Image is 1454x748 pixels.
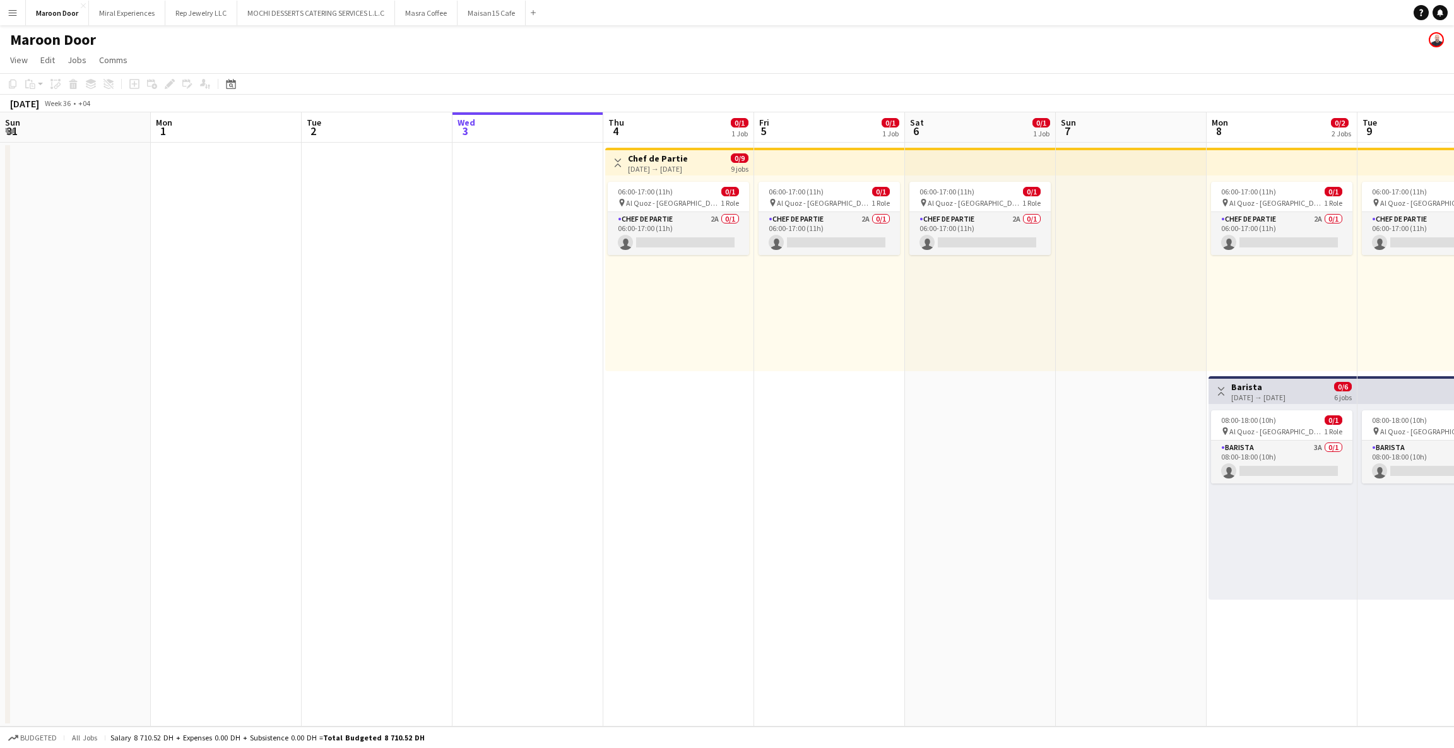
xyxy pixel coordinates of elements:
span: Mon [1212,117,1228,128]
span: 06:00-17:00 (11h) [769,187,824,196]
button: Maisan15 Cafe [458,1,526,25]
span: 3 [456,124,475,138]
app-card-role: Barista3A0/108:00-18:00 (10h) [1211,441,1352,484]
span: Edit [40,54,55,66]
span: Al Quoz - [GEOGRAPHIC_DATA] [777,198,872,208]
h3: Barista [1231,381,1286,393]
span: Mon [156,117,172,128]
button: Budgeted [6,731,59,745]
button: Rep Jewelry LLC [165,1,237,25]
span: Fri [759,117,769,128]
span: 06:00-17:00 (11h) [1221,187,1276,196]
button: MOCHI DESSERTS CATERING SERVICES L.L.C [237,1,395,25]
span: Al Quoz - [GEOGRAPHIC_DATA] [1229,198,1324,208]
app-job-card: 06:00-17:00 (11h)0/1 Al Quoz - [GEOGRAPHIC_DATA]1 RoleChef de Partie2A0/106:00-17:00 (11h) [1211,182,1352,255]
span: Tue [307,117,321,128]
span: 08:00-18:00 (10h) [1372,415,1427,425]
span: 0/1 [731,118,748,128]
div: [DATE] → [DATE] [628,164,688,174]
span: 1 Role [1324,427,1342,436]
span: 0/1 [1325,187,1342,196]
span: 1 Role [1022,198,1041,208]
div: Salary 8 710.52 DH + Expenses 0.00 DH + Subsistence 0.00 DH = [110,733,425,742]
a: Jobs [62,52,92,68]
span: 2 [305,124,321,138]
span: Sat [910,117,924,128]
span: Budgeted [20,733,57,742]
span: 0/1 [1023,187,1041,196]
span: 4 [606,124,624,138]
span: 06:00-17:00 (11h) [919,187,974,196]
div: [DATE] [10,97,39,110]
span: 1 Role [721,198,739,208]
div: 1 Job [1033,129,1049,138]
span: 06:00-17:00 (11h) [618,187,673,196]
span: 1 Role [872,198,890,208]
app-user-avatar: Houssam Hussein [1429,32,1444,47]
span: 8 [1210,124,1228,138]
app-job-card: 06:00-17:00 (11h)0/1 Al Quoz - [GEOGRAPHIC_DATA]1 RoleChef de Partie2A0/106:00-17:00 (11h) [608,182,749,255]
span: Tue [1362,117,1377,128]
span: Thu [608,117,624,128]
span: 0/1 [721,187,739,196]
button: Maroon Door [26,1,89,25]
div: 9 jobs [731,163,748,174]
h3: Chef de Partie [628,153,688,164]
a: View [5,52,33,68]
div: +04 [78,98,90,108]
app-card-role: Chef de Partie2A0/106:00-17:00 (11h) [608,212,749,255]
span: Comms [99,54,127,66]
button: Miral Experiences [89,1,165,25]
span: 06:00-17:00 (11h) [1372,187,1427,196]
button: Masra Coffee [395,1,458,25]
app-card-role: Chef de Partie2A0/106:00-17:00 (11h) [1211,212,1352,255]
span: 1 [154,124,172,138]
span: 0/1 [1325,415,1342,425]
span: Week 36 [42,98,73,108]
span: Sun [1061,117,1076,128]
app-card-role: Chef de Partie2A0/106:00-17:00 (11h) [909,212,1051,255]
div: 6 jobs [1334,391,1352,402]
span: All jobs [69,733,100,742]
span: 9 [1361,124,1377,138]
span: 5 [757,124,769,138]
h1: Maroon Door [10,30,96,49]
app-card-role: Chef de Partie2A0/106:00-17:00 (11h) [759,212,900,255]
span: Jobs [68,54,86,66]
app-job-card: 06:00-17:00 (11h)0/1 Al Quoz - [GEOGRAPHIC_DATA]1 RoleChef de Partie2A0/106:00-17:00 (11h) [759,182,900,255]
span: 0/2 [1331,118,1349,128]
span: Al Quoz - [GEOGRAPHIC_DATA] [1229,427,1324,436]
span: 1 Role [1324,198,1342,208]
span: Al Quoz - [GEOGRAPHIC_DATA] [928,198,1022,208]
span: 0/6 [1334,382,1352,391]
a: Edit [35,52,60,68]
app-job-card: 06:00-17:00 (11h)0/1 Al Quoz - [GEOGRAPHIC_DATA]1 RoleChef de Partie2A0/106:00-17:00 (11h) [909,182,1051,255]
div: 1 Job [882,129,899,138]
span: 31 [3,124,20,138]
span: Al Quoz - [GEOGRAPHIC_DATA] [626,198,721,208]
span: 0/1 [1032,118,1050,128]
app-job-card: 08:00-18:00 (10h)0/1 Al Quoz - [GEOGRAPHIC_DATA]1 RoleBarista3A0/108:00-18:00 (10h) [1211,410,1352,484]
span: Total Budgeted 8 710.52 DH [323,733,425,742]
span: 0/1 [882,118,899,128]
span: 0/1 [872,187,890,196]
span: 6 [908,124,924,138]
a: Comms [94,52,133,68]
span: 7 [1059,124,1076,138]
span: Sun [5,117,20,128]
span: 08:00-18:00 (10h) [1221,415,1276,425]
div: 2 Jobs [1332,129,1351,138]
span: View [10,54,28,66]
div: [DATE] → [DATE] [1231,393,1286,402]
span: 0/9 [731,153,748,163]
div: 1 Job [731,129,748,138]
span: Wed [458,117,475,128]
